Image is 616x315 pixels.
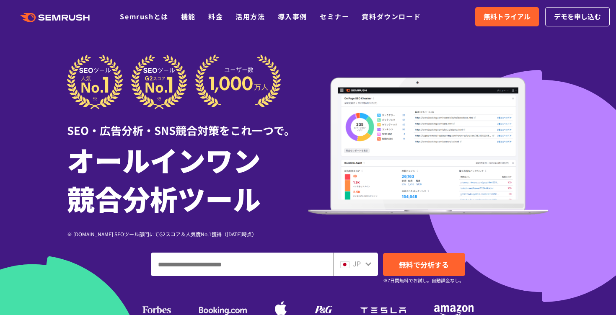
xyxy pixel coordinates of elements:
[151,253,333,276] input: ドメイン、キーワードまたはURLを入力してください
[484,11,531,22] span: 無料トライアル
[399,259,449,270] span: 無料で分析する
[278,11,307,21] a: 導入事例
[545,7,610,26] a: デモを申し込む
[362,11,421,21] a: 資料ダウンロード
[554,11,601,22] span: デモを申し込む
[236,11,265,21] a: 活用方法
[67,230,308,238] div: ※ [DOMAIN_NAME] SEOツール部門にてG2スコア＆人気度No.1獲得（[DATE]時点）
[353,258,361,269] span: JP
[320,11,349,21] a: セミナー
[383,253,465,276] a: 無料で分析する
[208,11,223,21] a: 料金
[181,11,196,21] a: 機能
[67,109,308,138] div: SEO・広告分析・SNS競合対策をこれ一つで。
[120,11,168,21] a: Semrushとは
[383,276,464,284] small: ※7日間無料でお試し。自動課金なし。
[475,7,539,26] a: 無料トライアル
[67,140,308,217] h1: オールインワン 競合分析ツール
